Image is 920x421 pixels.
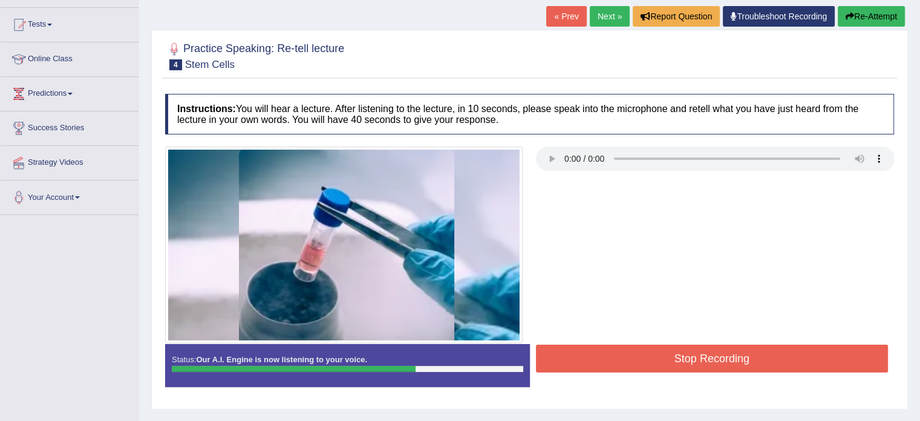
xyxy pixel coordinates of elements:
[169,59,182,70] span: 4
[1,8,139,38] a: Tests
[546,6,586,27] a: « Prev
[185,59,235,70] small: Stem Cells
[165,344,530,386] div: Status:
[1,181,139,211] a: Your Account
[1,77,139,107] a: Predictions
[590,6,630,27] a: Next »
[633,6,720,27] button: Report Question
[165,94,894,134] h4: You will hear a lecture. After listening to the lecture, in 10 seconds, please speak into the mic...
[196,355,367,364] strong: Our A.I. Engine is now listening to your voice.
[1,42,139,73] a: Online Class
[1,111,139,142] a: Success Stories
[1,146,139,176] a: Strategy Videos
[177,104,236,114] b: Instructions:
[838,6,905,27] button: Re-Attempt
[536,345,889,373] button: Stop Recording
[165,40,344,70] h2: Practice Speaking: Re-tell lecture
[723,6,835,27] a: Troubleshoot Recording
